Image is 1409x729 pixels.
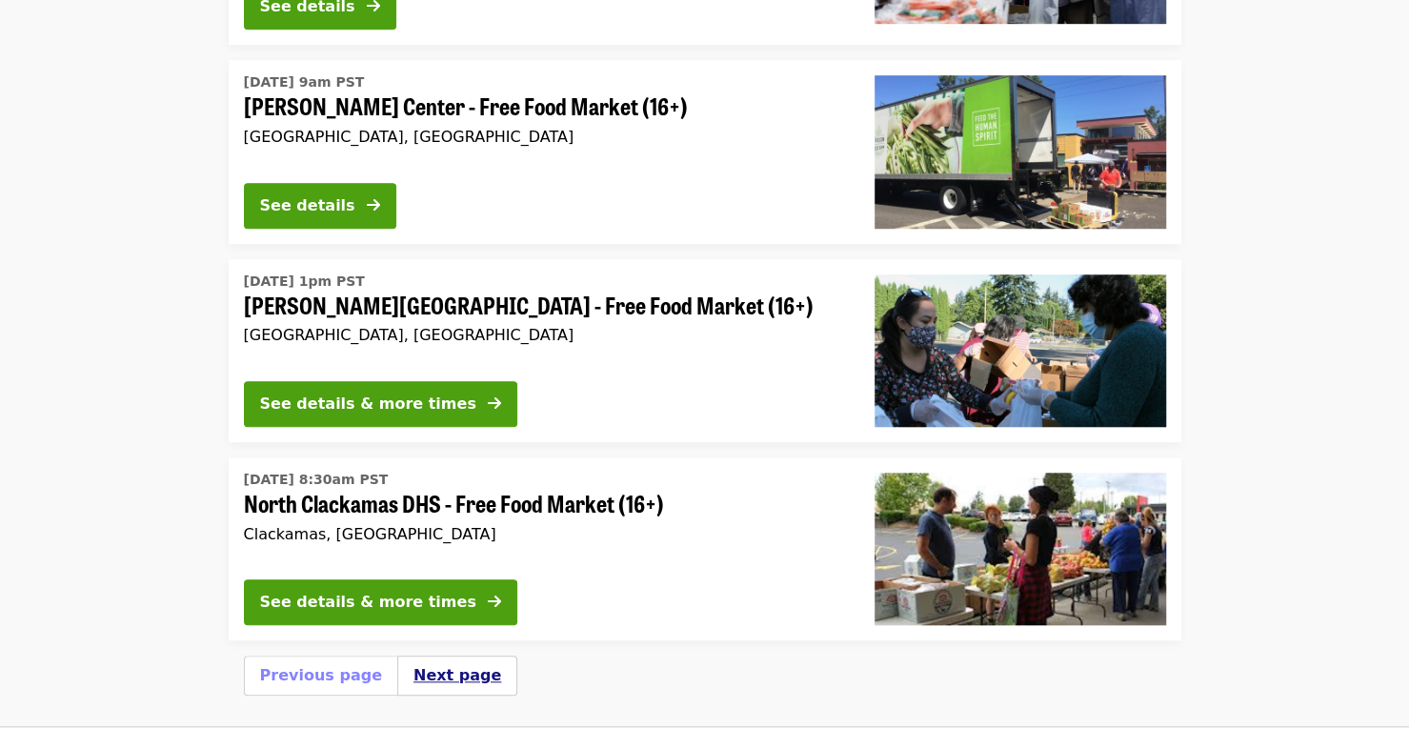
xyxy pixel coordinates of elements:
a: See details for "Sitton Elementary - Free Food Market (16+)" [229,259,1181,442]
img: Ortiz Center - Free Food Market (16+) organized by Oregon Food Bank [875,75,1166,228]
time: [DATE] 1pm PST [244,272,365,292]
time: [DATE] 8:30am PST [244,470,389,490]
span: North Clackamas DHS - Free Food Market (16+) [244,490,844,517]
span: [PERSON_NAME][GEOGRAPHIC_DATA] - Free Food Market (16+) [244,292,844,319]
div: Clackamas, [GEOGRAPHIC_DATA] [244,525,844,543]
span: [PERSON_NAME] Center - Free Food Market (16+) [244,92,844,120]
button: Previous page [260,664,382,687]
button: See details & more times [244,381,517,427]
img: North Clackamas DHS - Free Food Market (16+) organized by Oregon Food Bank [875,473,1166,625]
div: [GEOGRAPHIC_DATA], [GEOGRAPHIC_DATA] [244,326,844,344]
a: Next page [413,666,501,684]
a: See details for "Ortiz Center - Free Food Market (16+)" [229,60,1181,243]
button: See details [244,183,396,229]
div: See details & more times [260,393,476,415]
i: arrow-right icon [367,196,380,214]
button: Next page [413,664,501,687]
i: arrow-right icon [488,395,501,413]
div: [GEOGRAPHIC_DATA], [GEOGRAPHIC_DATA] [244,128,844,146]
time: [DATE] 9am PST [244,72,365,92]
a: See details for "North Clackamas DHS - Free Food Market (16+)" [229,457,1181,640]
div: See details & more times [260,591,476,614]
button: See details & more times [244,579,517,625]
img: Sitton Elementary - Free Food Market (16+) organized by Oregon Food Bank [875,274,1166,427]
i: arrow-right icon [488,593,501,611]
a: Previous page [260,666,382,684]
div: See details [260,194,355,217]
